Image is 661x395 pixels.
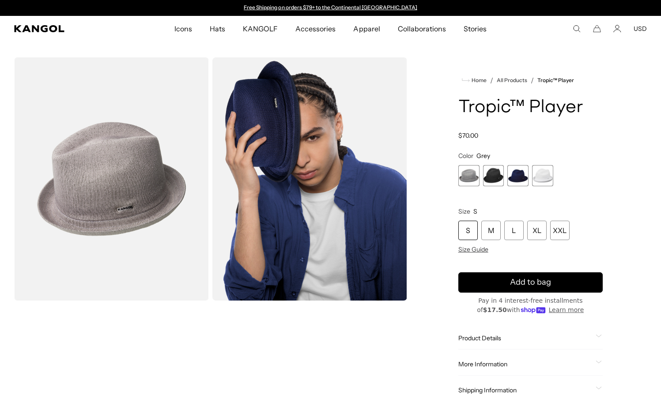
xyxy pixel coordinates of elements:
label: Navy [507,165,529,186]
span: Size [458,207,470,215]
span: $70.00 [458,132,478,139]
div: 2 of 4 [483,165,504,186]
li: / [487,75,493,86]
span: KANGOLF [243,16,278,41]
span: Accessories [295,16,336,41]
a: Accessories [287,16,344,41]
span: Icons [174,16,192,41]
button: Cart [593,25,601,33]
span: Grey [476,152,490,160]
div: Announcement [240,4,422,11]
a: Kangol [14,25,115,32]
div: S [458,221,478,240]
span: Shipping Information [458,386,592,394]
div: 3 of 4 [507,165,529,186]
div: 1 of 2 [240,4,422,11]
a: Account [613,25,621,33]
span: More Information [458,360,592,368]
a: Icons [166,16,201,41]
a: Hats [201,16,234,41]
span: Collaborations [398,16,446,41]
nav: breadcrumbs [458,75,603,86]
label: Black [483,165,504,186]
img: color-grey [14,57,209,301]
button: Add to bag [458,272,603,293]
a: Home [462,76,487,84]
a: Free Shipping on orders $79+ to the Continental [GEOGRAPHIC_DATA] [244,4,417,11]
span: Size Guide [458,245,488,253]
li: / [527,75,534,86]
label: White [532,165,553,186]
product-gallery: Gallery Viewer [14,57,407,301]
span: Home [470,77,487,83]
span: Color [458,152,473,160]
div: XXL [550,221,570,240]
slideshow-component: Announcement bar [240,4,422,11]
span: Hats [210,16,225,41]
button: USD [634,25,647,33]
span: S [473,207,477,215]
div: XL [527,221,547,240]
span: Add to bag [510,276,551,288]
span: Product Details [458,334,592,342]
a: Stories [455,16,495,41]
div: L [504,221,524,240]
summary: Search here [573,25,581,33]
a: Collaborations [389,16,455,41]
div: 1 of 4 [458,165,480,186]
div: M [481,221,501,240]
label: Grey [458,165,480,186]
span: Stories [464,16,487,41]
div: 4 of 4 [532,165,553,186]
a: Tropic™ Player [537,77,574,83]
a: KANGOLF [234,16,287,41]
a: All Products [497,77,527,83]
a: Apparel [344,16,389,41]
span: Apparel [353,16,380,41]
h1: Tropic™ Player [458,98,603,117]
